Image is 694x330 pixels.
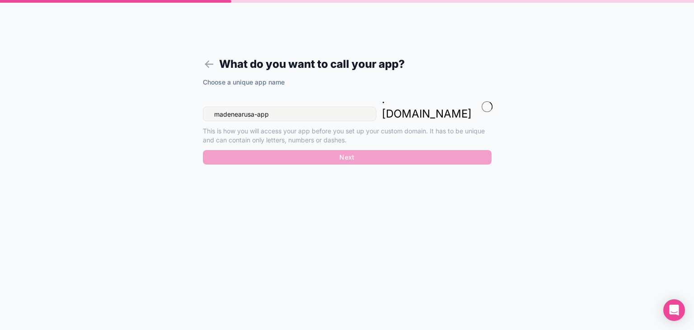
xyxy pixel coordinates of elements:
input: madenearusa [203,107,376,121]
label: Choose a unique app name [203,78,285,87]
h1: What do you want to call your app? [203,56,492,72]
p: . [DOMAIN_NAME] [382,92,472,121]
p: This is how you will access your app before you set up your custom domain. It has to be unique an... [203,127,492,145]
div: Open Intercom Messenger [663,299,685,321]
